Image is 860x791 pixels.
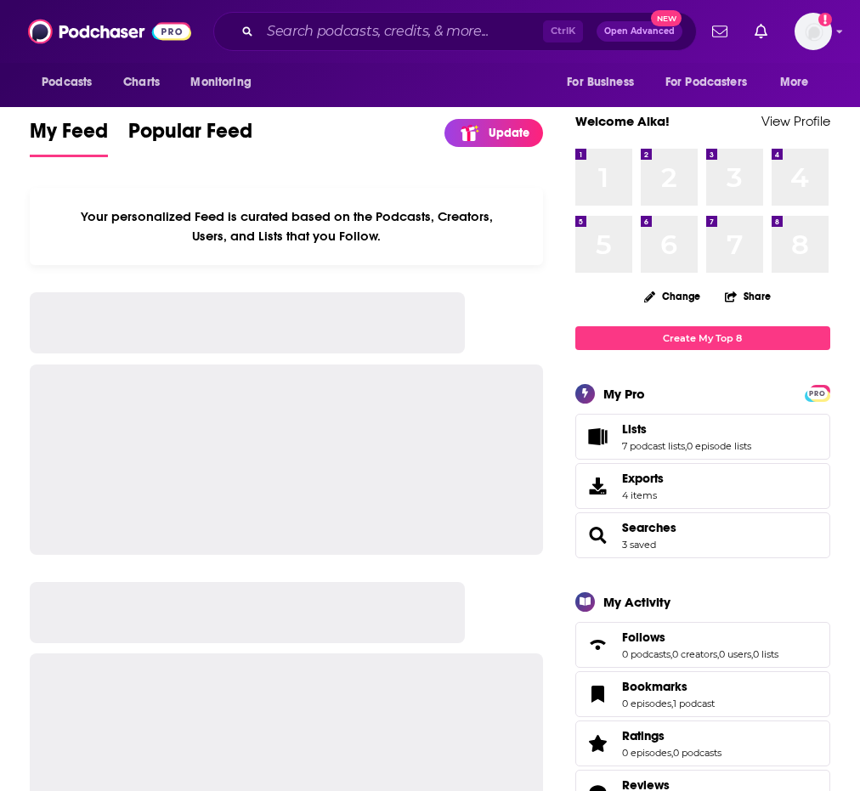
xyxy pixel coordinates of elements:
[705,17,734,46] a: Show notifications dropdown
[30,118,108,154] span: My Feed
[42,71,92,94] span: Podcasts
[213,12,697,51] div: Search podcasts, credits, & more...
[190,71,251,94] span: Monitoring
[622,440,685,452] a: 7 podcast lists
[444,119,543,147] a: Update
[622,630,778,645] a: Follows
[622,471,664,486] span: Exports
[748,17,774,46] a: Show notifications dropdown
[128,118,252,154] span: Popular Feed
[575,414,830,460] span: Lists
[665,71,747,94] span: For Podcasters
[604,27,675,36] span: Open Advanced
[751,648,753,660] span: ,
[622,679,687,694] span: Bookmarks
[795,13,832,50] img: User Profile
[673,698,715,709] a: 1 podcast
[622,489,664,501] span: 4 items
[622,747,671,759] a: 0 episodes
[768,66,830,99] button: open menu
[654,66,772,99] button: open menu
[622,520,676,535] a: Searches
[807,387,828,400] span: PRO
[717,648,719,660] span: ,
[575,113,670,129] a: Welcome Alka!
[795,13,832,50] span: Logged in as AlkaNara
[761,113,830,129] a: View Profile
[260,18,543,45] input: Search podcasts, credits, & more...
[489,126,529,140] p: Update
[651,10,682,26] span: New
[30,188,543,265] div: Your personalized Feed is curated based on the Podcasts, Creators, Users, and Lists that you Follow.
[581,732,615,755] a: Ratings
[112,66,170,99] a: Charts
[128,118,252,157] a: Popular Feed
[622,630,665,645] span: Follows
[671,698,673,709] span: ,
[672,648,717,660] a: 0 creators
[634,285,710,307] button: Change
[670,648,672,660] span: ,
[671,747,673,759] span: ,
[673,747,721,759] a: 0 podcasts
[795,13,832,50] button: Show profile menu
[818,13,832,26] svg: Add a profile image
[603,386,645,402] div: My Pro
[575,326,830,349] a: Create My Top 8
[178,66,273,99] button: open menu
[687,440,751,452] a: 0 episode lists
[622,728,721,743] a: Ratings
[575,720,830,766] span: Ratings
[581,523,615,547] a: Searches
[28,15,191,48] img: Podchaser - Follow, Share and Rate Podcasts
[597,21,682,42] button: Open AdvancedNew
[575,512,830,558] span: Searches
[567,71,634,94] span: For Business
[30,66,114,99] button: open menu
[123,71,160,94] span: Charts
[603,594,670,610] div: My Activity
[622,648,670,660] a: 0 podcasts
[780,71,809,94] span: More
[724,280,772,313] button: Share
[622,679,715,694] a: Bookmarks
[622,421,647,437] span: Lists
[719,648,751,660] a: 0 users
[622,421,751,437] a: Lists
[622,698,671,709] a: 0 episodes
[581,425,615,449] a: Lists
[575,463,830,509] a: Exports
[575,622,830,668] span: Follows
[622,728,665,743] span: Ratings
[581,474,615,498] span: Exports
[30,118,108,157] a: My Feed
[622,539,656,551] a: 3 saved
[685,440,687,452] span: ,
[807,386,828,398] a: PRO
[753,648,778,660] a: 0 lists
[575,671,830,717] span: Bookmarks
[581,633,615,657] a: Follows
[581,682,615,706] a: Bookmarks
[543,20,583,42] span: Ctrl K
[555,66,655,99] button: open menu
